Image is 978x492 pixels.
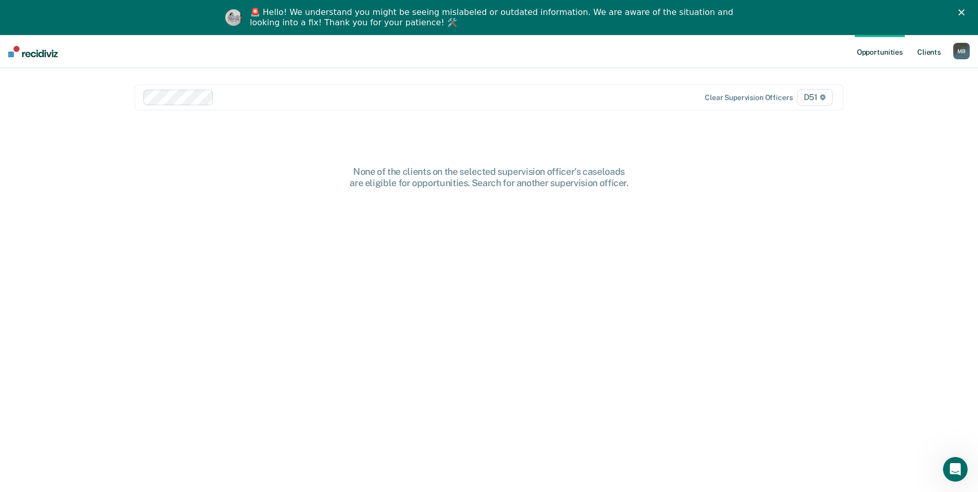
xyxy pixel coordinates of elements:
[705,93,792,102] div: Clear supervision officers
[958,9,969,15] div: Close
[8,46,58,57] img: Recidiviz
[225,9,242,26] img: Profile image for Kim
[855,35,905,68] a: Opportunities
[953,43,970,59] button: MB
[324,166,654,188] div: None of the clients on the selected supervision officer's caseloads are eligible for opportunitie...
[250,7,737,28] div: 🚨 Hello! We understand you might be seeing mislabeled or outdated information. We are aware of th...
[953,43,970,59] div: M B
[797,89,833,106] span: D51
[943,457,968,482] iframe: Intercom live chat
[915,35,943,68] a: Clients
